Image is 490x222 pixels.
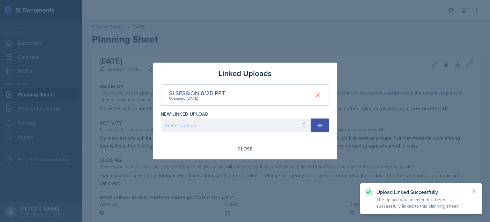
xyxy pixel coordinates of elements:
[169,89,225,97] div: SI SESSION 8/25 PPT
[238,146,252,151] div: Close
[376,196,466,209] p: The upload you selected has been successfully linked to this planning sheet
[234,143,256,154] button: Close
[161,111,208,117] label: New Linked Upload
[169,96,225,101] div: Uploaded [DATE]
[376,189,466,195] p: Upload Linked Successfully
[219,68,271,79] h3: Linked Uploads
